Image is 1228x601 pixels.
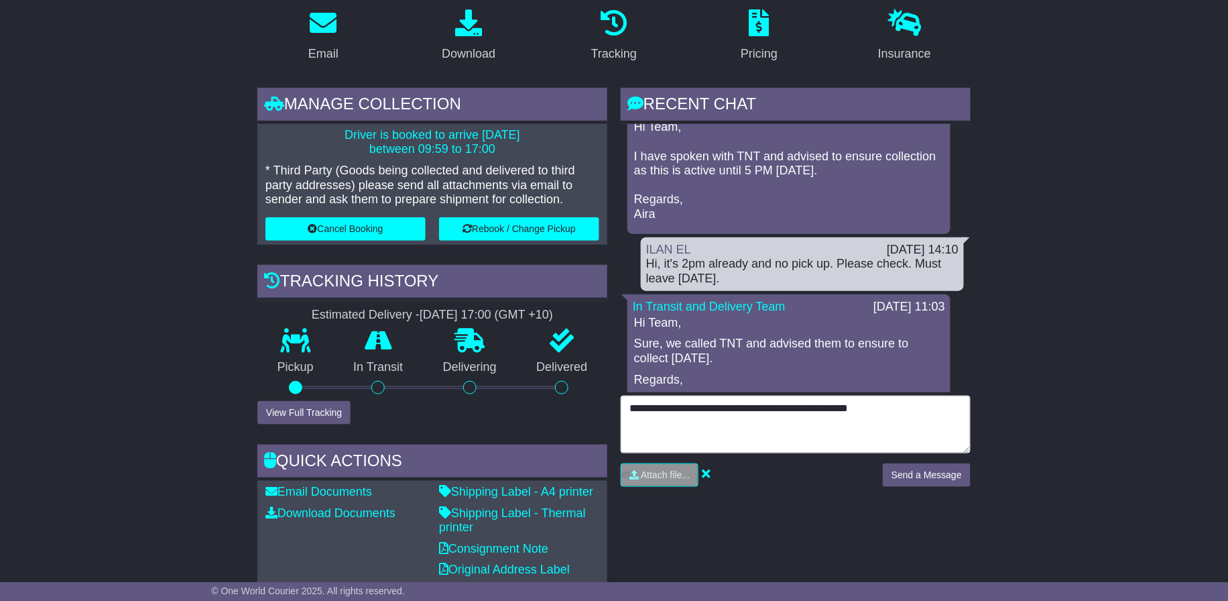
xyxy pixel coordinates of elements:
button: Rebook / Change Pickup [439,217,599,241]
div: Insurance [878,45,931,63]
a: Email [300,5,347,68]
div: Email [308,45,339,63]
button: Send a Message [883,463,971,487]
p: Delivered [517,360,608,375]
div: [DATE] 11:03 [873,300,945,315]
button: View Full Tracking [257,401,351,425]
p: Hi Team, [634,316,944,331]
div: Manage collection [257,88,607,124]
a: Pricing [732,5,786,68]
a: Email Documents [265,485,372,498]
div: Quick Actions [257,445,607,481]
a: Shipping Label - Thermal printer [439,506,586,535]
span: © One World Courier 2025. All rights reserved. [211,586,405,596]
div: Tracking history [257,265,607,301]
a: Original Address Label [439,563,570,576]
div: RECENT CHAT [621,88,971,124]
button: Cancel Booking [265,217,426,241]
p: Delivering [423,360,517,375]
div: Estimated Delivery - [257,308,607,323]
a: Tracking [582,5,646,68]
div: [DATE] 14:10 [887,243,959,258]
a: Download Documents [265,506,395,520]
a: Insurance [869,5,940,68]
a: Consignment Note [439,542,548,555]
p: Pickup [257,360,334,375]
p: Regards, [634,373,944,388]
div: Download [442,45,495,63]
p: Driver is booked to arrive [DATE] between 09:59 to 17:00 [265,128,599,157]
a: Shipping Label - A4 printer [439,485,593,498]
a: ILAN EL [646,243,691,256]
div: Hi, it's 2pm already and no pick up. Please check. Must leave [DATE]. [646,257,959,286]
p: In Transit [334,360,424,375]
div: Tracking [591,45,637,63]
p: * Third Party (Goods being collected and delivered to third party addresses) please send all atta... [265,164,599,207]
p: Sure, we called TNT and advised them to ensure to collect [DATE]. [634,337,944,366]
a: In Transit and Delivery Team [633,300,786,313]
a: Download [433,5,504,68]
div: Pricing [741,45,778,63]
div: [DATE] 17:00 (GMT +10) [420,308,553,323]
p: Hi Team, I have spoken with TNT and advised to ensure collection as this is active until 5 PM [DA... [634,120,944,221]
